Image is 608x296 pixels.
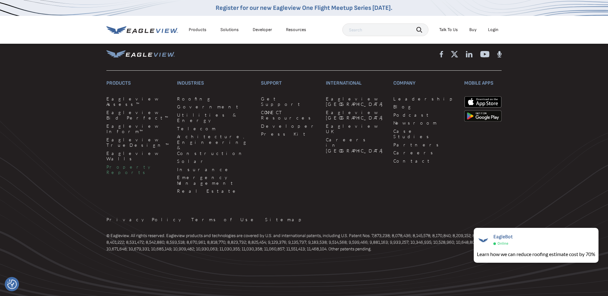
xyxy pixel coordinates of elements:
a: Telecom [177,126,253,132]
a: Eagleview Assess™ [106,96,169,107]
div: Solutions [220,27,239,33]
h3: Industries [177,78,253,88]
h3: Support [261,78,318,88]
img: Revisit consent button [7,280,17,289]
a: Blog [393,104,457,110]
a: Careers in [GEOGRAPHIC_DATA] [326,137,386,154]
a: Roofing [177,96,253,102]
a: Developer [261,123,318,129]
a: Real Estate [177,188,253,194]
h3: Products [106,78,169,88]
a: Eagleview Bid Perfect™ [106,110,169,121]
a: Press Kit [261,131,318,137]
a: Register for our new Eagleview One Flight Meetup Series [DATE]. [216,4,392,12]
span: Online [497,241,508,246]
a: Sitemap [265,217,306,222]
a: Careers [393,150,457,156]
a: Newsroom [393,120,457,126]
img: google-play-store_b9643a.png [464,110,502,122]
p: © Eagleview. All rights reserved. Eagleview products and technologies are covered by U.S. and int... [106,232,502,252]
a: Eagleview TrueDesign™ [106,137,169,148]
a: Privacy Policy [106,217,184,222]
input: Search [342,23,428,36]
a: Solar [177,158,253,164]
a: Terms of Use [191,217,257,222]
a: Eagleview [GEOGRAPHIC_DATA] [326,110,386,121]
a: Eagleview Inform™ [106,123,169,134]
h3: Mobile Apps [464,78,502,88]
a: Leadership [393,96,457,102]
a: Insurance [177,167,253,172]
span: EagleBot [493,234,513,240]
a: Property Reports [106,164,169,175]
a: CONNECT Resources [261,110,318,121]
div: Products [189,27,206,33]
div: Resources [286,27,306,33]
a: Eagleview UK [326,123,386,134]
a: Eagleview Walls [106,151,169,162]
img: EagleBot [477,234,490,247]
a: Architecture, Engineering & Construction [177,134,253,156]
a: Eagleview [GEOGRAPHIC_DATA] [326,96,386,107]
a: Utilities & Energy [177,112,253,123]
a: Contact [393,158,457,164]
a: Get Support [261,96,318,107]
a: Emergency Management [177,175,253,186]
button: Consent Preferences [7,280,17,289]
h3: Company [393,78,457,88]
a: Podcast [393,112,457,118]
img: apple-app-store.png [464,96,502,108]
div: Login [488,27,498,33]
a: Case Studies [393,128,457,139]
div: Learn how we can reduce roofing estimate cost by 70% [477,250,595,258]
a: Government [177,104,253,110]
a: Developer [253,27,272,33]
h3: International [326,78,386,88]
div: Talk To Us [439,27,458,33]
a: Buy [469,27,477,33]
a: Partners [393,142,457,148]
